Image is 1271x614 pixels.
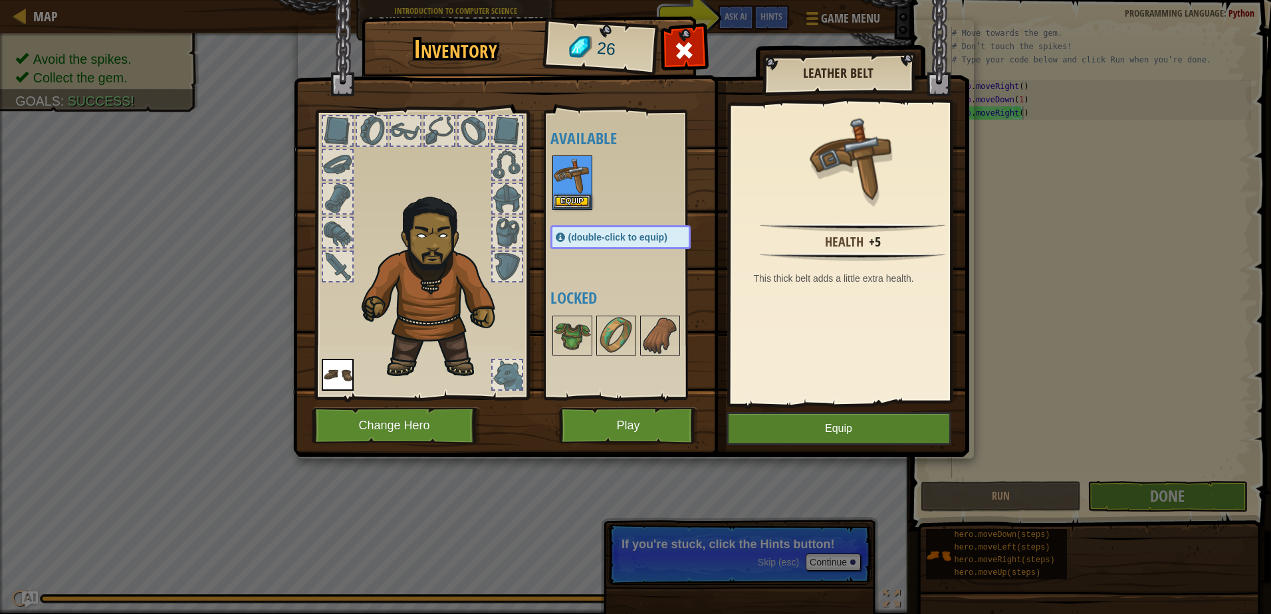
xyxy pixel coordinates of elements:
[810,114,896,201] img: portrait.png
[550,289,717,306] h4: Locked
[322,359,354,391] img: portrait.png
[727,412,951,445] button: Equip
[550,130,717,147] h4: Available
[641,317,679,354] img: portrait.png
[554,157,591,194] img: portrait.png
[754,272,959,285] div: This thick belt adds a little extra health.
[554,317,591,354] img: portrait.png
[559,407,698,444] button: Play
[596,37,616,62] span: 26
[869,233,881,252] div: +5
[825,233,864,252] div: Health
[355,187,518,380] img: duelist_hair.png
[312,407,481,444] button: Change Hero
[760,223,945,232] img: hr.png
[598,317,635,354] img: portrait.png
[371,35,540,63] h1: Inventory
[760,253,945,261] img: hr.png
[554,195,591,209] button: Equip
[568,232,667,243] span: (double-click to equip)
[776,66,901,80] h2: Leather Belt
